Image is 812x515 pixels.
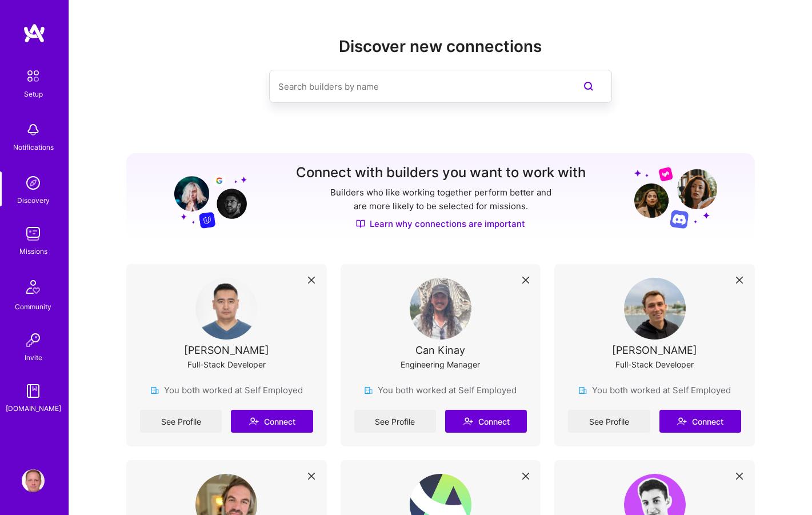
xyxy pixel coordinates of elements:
[187,358,266,370] div: Full-Stack Developer
[17,194,50,206] div: Discovery
[184,344,269,356] div: [PERSON_NAME]
[522,277,529,284] i: icon Close
[578,386,587,395] img: company icon
[410,278,471,340] img: User Avatar
[308,473,315,480] i: icon Close
[364,384,517,396] div: You both worked at Self Employed
[126,37,755,56] h2: Discover new connections
[231,410,313,433] button: Connect
[19,273,47,301] img: Community
[195,278,257,340] img: User Avatar
[13,141,54,153] div: Notifications
[150,386,159,395] img: company icon
[401,358,480,370] div: Engineering Manager
[308,277,315,284] i: icon Close
[634,166,717,229] img: Grow your network
[356,219,365,229] img: Discover
[328,186,554,213] p: Builders who like working together perform better and are more likely to be selected for missions.
[6,402,61,414] div: [DOMAIN_NAME]
[612,344,697,356] div: [PERSON_NAME]
[445,410,527,433] button: Connect
[736,473,743,480] i: icon Close
[22,329,45,352] img: Invite
[415,344,465,356] div: Can Kinay
[659,410,741,433] button: Connect
[354,410,436,433] a: See Profile
[164,166,247,229] img: Grow your network
[364,386,373,395] img: company icon
[278,72,557,101] input: Search builders by name
[522,473,529,480] i: icon Close
[22,118,45,141] img: bell
[21,64,45,88] img: setup
[15,301,51,313] div: Community
[24,88,43,100] div: Setup
[150,384,303,396] div: You both worked at Self Employed
[22,171,45,194] img: discovery
[356,218,525,230] a: Learn why connections are important
[19,245,47,257] div: Missions
[22,469,45,492] img: User Avatar
[568,410,650,433] a: See Profile
[25,352,42,364] div: Invite
[19,469,47,492] a: User Avatar
[463,416,473,426] i: icon Connect
[582,79,595,93] i: icon SearchPurple
[22,380,45,402] img: guide book
[578,384,731,396] div: You both worked at Self Employed
[736,277,743,284] i: icon Close
[140,410,222,433] a: See Profile
[677,416,687,426] i: icon Connect
[624,278,686,340] img: User Avatar
[615,358,694,370] div: Full-Stack Developer
[22,222,45,245] img: teamwork
[23,23,46,43] img: logo
[296,165,586,181] h3: Connect with builders you want to work with
[249,416,259,426] i: icon Connect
